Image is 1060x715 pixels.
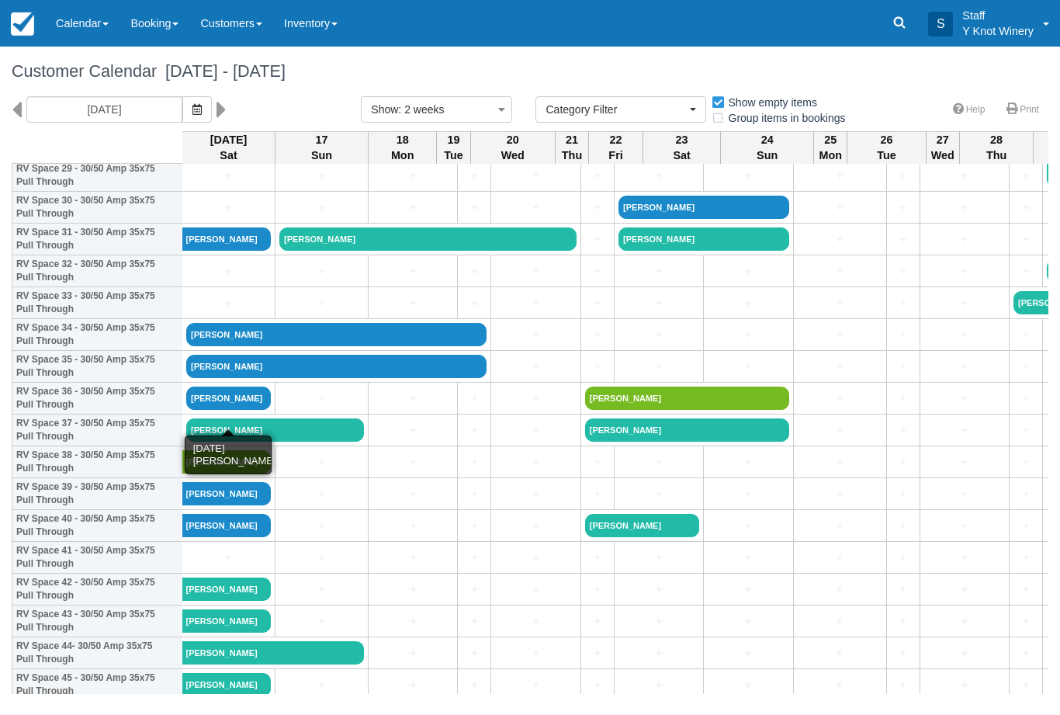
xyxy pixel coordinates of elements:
[279,200,364,216] a: +
[371,103,398,116] span: Show
[997,99,1048,121] a: Print
[618,550,699,566] a: +
[585,514,699,537] a: [PERSON_NAME]
[495,390,576,407] a: +
[372,677,453,693] a: +
[1013,327,1038,343] a: +
[182,482,272,505] a: [PERSON_NAME]
[1013,613,1038,630] a: +
[1013,390,1038,407] a: +
[798,168,882,184] a: +
[495,295,576,311] a: +
[924,422,1005,439] a: +
[1013,168,1038,184] a: +
[798,359,882,375] a: +
[924,677,1005,693] a: +
[891,645,916,661] a: +
[12,446,183,478] th: RV Space 38 - 30/50 Amp 35x75 Pull Through
[1013,263,1038,279] a: +
[279,263,364,279] a: +
[1013,231,1038,248] a: +
[437,131,470,164] th: 19 Tue
[891,454,916,470] a: +
[585,168,610,184] a: +
[847,131,926,164] th: 26 Tue
[924,359,1005,375] a: +
[891,263,916,279] a: +
[924,390,1005,407] a: +
[708,263,788,279] a: +
[585,613,610,630] a: +
[1013,359,1038,375] a: +
[182,641,365,665] a: [PERSON_NAME]
[924,200,1005,216] a: +
[585,387,789,410] a: [PERSON_NAME]
[12,383,183,415] th: RV Space 36 - 30/50 Amp 35x75 Pull Through
[585,677,610,693] a: +
[891,327,916,343] a: +
[279,454,364,470] a: +
[585,359,610,375] a: +
[798,677,882,693] a: +
[891,550,916,566] a: +
[186,200,271,216] a: +
[891,359,916,375] a: +
[618,263,699,279] a: +
[891,168,916,184] a: +
[891,422,916,439] a: +
[924,263,1005,279] a: +
[891,200,916,216] a: +
[924,327,1005,343] a: +
[12,319,183,351] th: RV Space 34 - 30/50 Amp 35x75 Pull Through
[708,327,788,343] a: +
[891,581,916,598] a: +
[891,677,916,693] a: +
[361,96,512,123] button: Show: 2 weeks
[462,422,487,439] a: +
[12,160,183,192] th: RV Space 29 - 30/50 Amp 35x75 Pull Through
[618,168,699,184] a: +
[708,581,788,598] a: +
[798,518,882,534] a: +
[186,168,271,184] a: +
[372,581,453,598] a: +
[186,323,487,346] a: [PERSON_NAME]
[798,581,882,598] a: +
[157,61,286,81] span: [DATE] - [DATE]
[1013,518,1038,534] a: +
[708,677,788,693] a: +
[798,231,882,248] a: +
[585,581,610,598] a: +
[372,422,453,439] a: +
[186,550,271,566] a: +
[798,613,882,630] a: +
[585,295,610,311] a: +
[891,390,916,407] a: +
[462,295,487,311] a: +
[279,390,364,407] a: +
[721,131,814,164] th: 24 Sun
[711,106,856,130] label: Group items in bookings
[708,454,788,470] a: +
[462,263,487,279] a: +
[279,227,577,251] a: [PERSON_NAME]
[12,478,183,510] th: RV Space 39 - 30/50 Amp 35x75 Pull Through
[12,542,183,574] th: RV Space 41 - 30/50 Amp 35x75 Pull Through
[462,677,487,693] a: +
[12,224,183,255] th: RV Space 31 - 30/50 Amp 35x75 Pull Through
[891,518,916,534] a: +
[924,581,1005,598] a: +
[959,131,1033,164] th: 28 Thu
[585,200,610,216] a: +
[462,168,487,184] a: +
[279,677,364,693] a: +
[944,99,995,121] a: Help
[708,168,788,184] a: +
[12,287,183,319] th: RV Space 33 - 30/50 Amp 35x75 Pull Through
[372,390,453,407] a: +
[462,454,487,470] a: +
[618,295,699,311] a: +
[279,613,364,630] a: +
[12,574,183,606] th: RV Space 42 - 30/50 Amp 35x75 Pull Through
[926,131,959,164] th: 27 Wed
